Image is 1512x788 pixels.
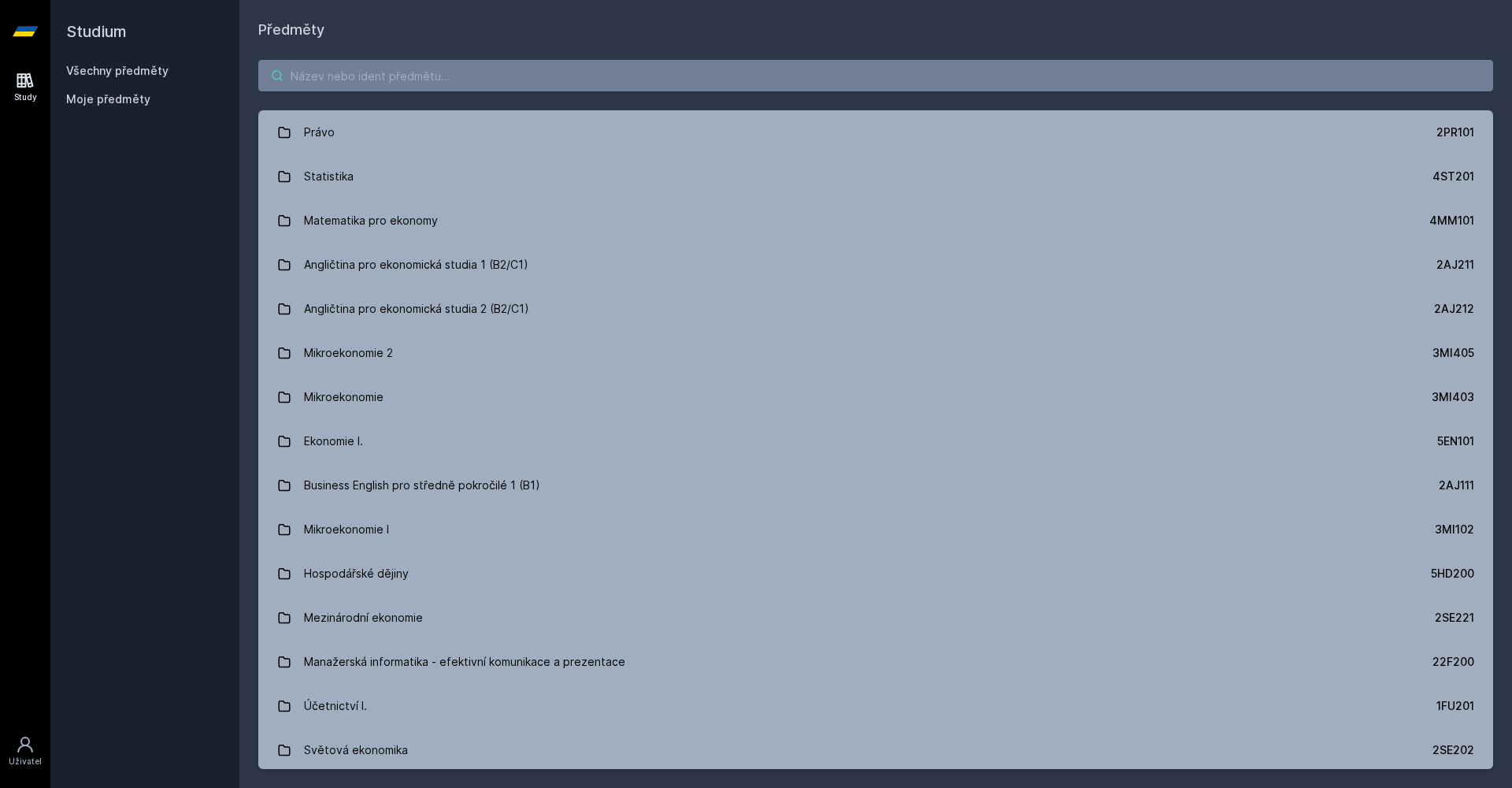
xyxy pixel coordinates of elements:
div: 2PR101 [1436,125,1474,140]
div: 2SE202 [1432,742,1474,758]
div: 22F200 [1432,654,1474,670]
a: Statistika 4ST201 [258,154,1493,199]
div: 5HD200 [1431,566,1474,582]
div: 2SE221 [1435,610,1474,626]
div: Hospodářské dějiny [304,558,409,589]
div: 4ST201 [1432,169,1474,184]
a: Mezinárodní ekonomie 2SE221 [258,596,1493,640]
div: Business English pro středně pokročilé 1 (B1) [304,470,540,501]
div: Manažerská informatika - efektivní komunikace a prezentace [304,646,625,678]
a: Angličtina pro ekonomická studia 1 (B2/C1) 2AJ211 [258,243,1493,287]
a: Mikroekonomie 2 3MI405 [258,331,1493,375]
div: 3MI102 [1435,522,1474,537]
a: Business English pro středně pokročilé 1 (B1) 2AJ111 [258,463,1493,507]
div: 2AJ111 [1439,478,1474,493]
a: Uživatel [3,727,47,775]
input: Název nebo ident předmětu… [258,60,1493,91]
span: Moje předměty [66,91,150,107]
div: Ekonomie I. [304,426,363,457]
h1: Předměty [258,19,1493,41]
div: Mezinárodní ekonomie [304,602,423,634]
div: 1FU201 [1436,698,1474,714]
a: Všechny předměty [66,64,169,77]
a: Angličtina pro ekonomická studia 2 (B2/C1) 2AJ212 [258,287,1493,331]
div: 2AJ212 [1434,301,1474,317]
div: Účetnictví I. [304,690,367,722]
div: 4MM101 [1429,213,1474,229]
a: Mikroekonomie 3MI403 [258,375,1493,419]
div: 5EN101 [1437,433,1474,449]
a: Právo 2PR101 [258,110,1493,154]
div: Angličtina pro ekonomická studia 1 (B2/C1) [304,249,528,281]
a: Světová ekonomika 2SE202 [258,728,1493,772]
div: Mikroekonomie [304,381,384,413]
a: Mikroekonomie I 3MI102 [258,507,1493,552]
a: Matematika pro ekonomy 4MM101 [258,199,1493,243]
div: Světová ekonomika [304,734,408,766]
div: Mikroekonomie 2 [304,337,393,369]
div: Statistika [304,161,354,192]
a: Hospodářské dějiny 5HD200 [258,552,1493,596]
div: 2AJ211 [1436,257,1474,273]
div: 3MI405 [1432,345,1474,361]
a: Ekonomie I. 5EN101 [258,419,1493,463]
a: Study [3,63,47,111]
div: 3MI403 [1432,389,1474,405]
a: Manažerská informatika - efektivní komunikace a prezentace 22F200 [258,640,1493,684]
div: Study [14,91,37,103]
div: Mikroekonomie I [304,514,389,545]
div: Uživatel [9,756,42,768]
div: Matematika pro ekonomy [304,205,438,236]
div: Právo [304,117,335,148]
div: Angličtina pro ekonomická studia 2 (B2/C1) [304,293,529,325]
a: Účetnictví I. 1FU201 [258,684,1493,728]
